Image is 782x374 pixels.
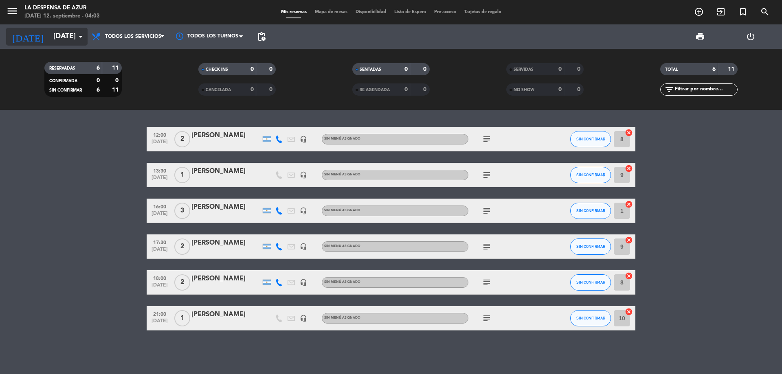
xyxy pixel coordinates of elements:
[423,66,428,72] strong: 0
[324,316,360,319] span: Sin menú asignado
[149,175,170,184] span: [DATE]
[311,10,351,14] span: Mapa de mesas
[324,280,360,284] span: Sin menú asignado
[76,32,86,42] i: arrow_drop_down
[269,66,274,72] strong: 0
[760,7,770,17] i: search
[191,238,261,248] div: [PERSON_NAME]
[250,87,254,92] strong: 0
[6,28,49,46] i: [DATE]
[694,7,704,17] i: add_circle_outline
[112,87,120,93] strong: 11
[149,273,170,282] span: 18:00
[577,87,582,92] strong: 0
[105,34,161,39] span: Todos los servicios
[665,68,678,72] span: TOTAL
[482,170,492,180] i: subject
[174,238,190,255] span: 2
[716,7,726,17] i: exit_to_app
[24,4,100,12] div: La Despensa de Azur
[149,309,170,318] span: 21:00
[423,87,428,92] strong: 0
[300,315,307,322] i: headset_mic
[460,10,505,14] span: Tarjetas de regalo
[149,247,170,256] span: [DATE]
[97,65,100,71] strong: 6
[360,88,390,92] span: RE AGENDADA
[482,313,492,323] i: subject
[625,164,633,173] i: cancel
[576,316,605,320] span: SIN CONFIRMAR
[570,131,611,147] button: SIN CONFIRMAR
[664,85,674,94] i: filter_list
[149,201,170,211] span: 16:00
[300,136,307,143] i: headset_mic
[149,130,170,139] span: 12:00
[576,208,605,213] span: SIN CONFIRMAR
[149,282,170,292] span: [DATE]
[97,87,100,93] strong: 6
[482,206,492,216] i: subject
[49,88,82,92] span: SIN CONFIRMAR
[174,167,190,183] span: 1
[404,66,408,72] strong: 0
[24,12,100,20] div: [DATE] 12. septiembre - 04:03
[570,310,611,326] button: SIN CONFIRMAR
[174,274,190,291] span: 2
[149,211,170,220] span: [DATE]
[558,66,562,72] strong: 0
[570,238,611,255] button: SIN CONFIRMAR
[725,24,776,49] div: LOG OUT
[577,66,582,72] strong: 0
[482,278,492,287] i: subject
[191,273,261,284] div: [PERSON_NAME]
[324,209,360,212] span: Sin menú asignado
[712,66,716,72] strong: 6
[695,32,705,42] span: print
[300,243,307,250] i: headset_mic
[625,236,633,244] i: cancel
[625,200,633,208] i: cancel
[482,242,492,252] i: subject
[300,279,307,286] i: headset_mic
[558,87,562,92] strong: 0
[97,78,100,83] strong: 0
[174,131,190,147] span: 2
[250,66,254,72] strong: 0
[6,5,18,20] button: menu
[300,171,307,179] i: headset_mic
[576,280,605,284] span: SIN CONFIRMAR
[576,173,605,177] span: SIN CONFIRMAR
[570,203,611,219] button: SIN CONFIRMAR
[404,87,408,92] strong: 0
[112,65,120,71] strong: 11
[625,272,633,280] i: cancel
[570,274,611,291] button: SIN CONFIRMAR
[191,166,261,177] div: [PERSON_NAME]
[360,68,381,72] span: SENTADAS
[6,5,18,17] i: menu
[257,32,266,42] span: pending_actions
[149,318,170,328] span: [DATE]
[390,10,430,14] span: Lista de Espera
[576,137,605,141] span: SIN CONFIRMAR
[514,88,534,92] span: NO SHOW
[728,66,736,72] strong: 11
[191,130,261,141] div: [PERSON_NAME]
[49,79,77,83] span: CONFIRMADA
[738,7,748,17] i: turned_in_not
[174,203,190,219] span: 3
[174,310,190,326] span: 1
[300,207,307,214] i: headset_mic
[115,78,120,83] strong: 0
[191,202,261,212] div: [PERSON_NAME]
[149,166,170,175] span: 13:30
[482,134,492,144] i: subject
[570,167,611,183] button: SIN CONFIRMAR
[674,85,737,94] input: Filtrar por nombre...
[324,173,360,176] span: Sin menú asignado
[269,87,274,92] strong: 0
[149,237,170,247] span: 17:30
[746,32,756,42] i: power_settings_new
[49,66,75,70] span: RESERVADAS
